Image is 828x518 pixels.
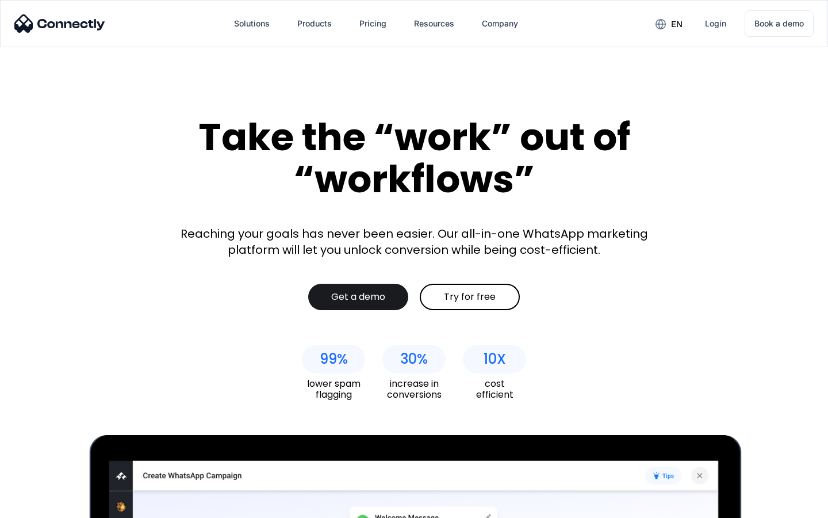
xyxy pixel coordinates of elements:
[11,498,69,514] aside: Language selected: English
[745,10,814,37] a: Book a demo
[155,116,673,200] div: Take the “work” out of “workflows”
[23,498,69,514] ul: Language list
[444,291,496,303] div: Try for free
[696,10,735,37] a: Login
[14,14,105,33] img: Connectly Logo
[414,16,454,32] div: Resources
[320,351,348,367] div: 99%
[359,16,386,32] div: Pricing
[350,10,396,37] a: Pricing
[382,378,446,400] div: increase in conversions
[400,351,428,367] div: 30%
[331,291,385,303] div: Get a demo
[484,351,506,367] div: 10X
[308,284,408,310] a: Get a demo
[420,284,520,310] a: Try for free
[172,226,655,258] div: Reaching your goals has never been easier. Our all-in-one WhatsApp marketing platform will let yo...
[705,16,726,32] div: Login
[482,16,518,32] div: Company
[302,378,365,400] div: lower spam flagging
[234,16,270,32] div: Solutions
[297,16,332,32] div: Products
[671,16,683,32] div: en
[463,378,526,400] div: cost efficient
